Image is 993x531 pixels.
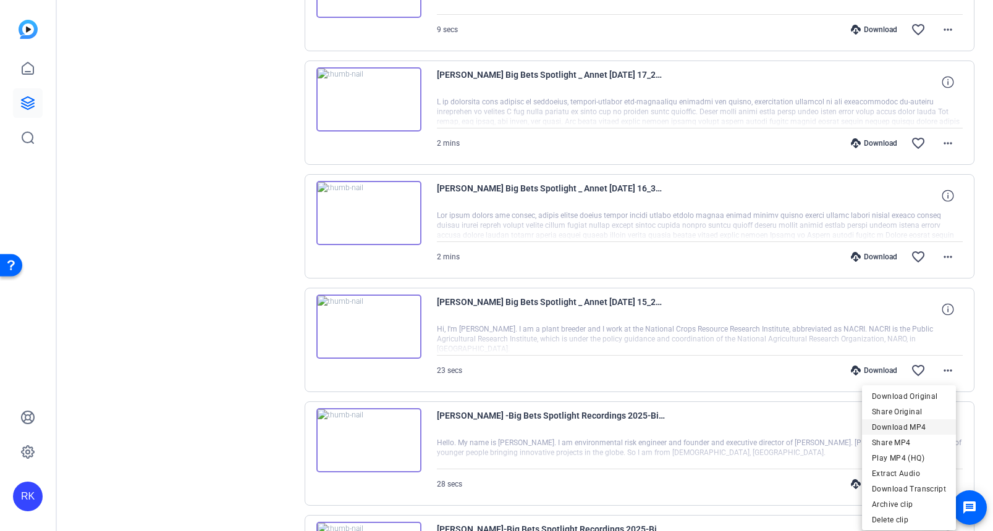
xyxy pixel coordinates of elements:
[872,435,946,450] span: Share MP4
[872,451,946,466] span: Play MP4 (HQ)
[872,482,946,496] span: Download Transcript
[872,404,946,419] span: Share Original
[872,497,946,512] span: Archive clip
[872,512,946,527] span: Delete clip
[872,420,946,435] span: Download MP4
[872,389,946,404] span: Download Original
[872,466,946,481] span: Extract Audio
